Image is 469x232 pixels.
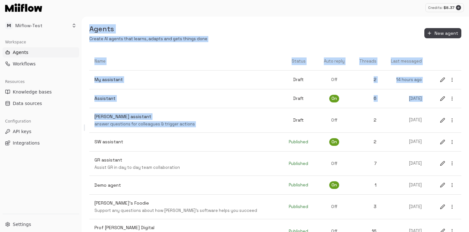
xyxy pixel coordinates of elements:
a: Demo agent [89,177,280,194]
button: edit [438,116,447,124]
a: 2 [351,112,382,129]
p: 6 [356,95,376,102]
p: Credits: [428,5,442,11]
img: Logo [5,4,42,12]
p: Prof [PERSON_NAME] Digital [94,224,275,231]
span: Off [329,117,340,123]
p: [DATE] [387,204,422,210]
p: 7 [356,160,376,167]
span: On [329,182,339,188]
button: Workflows [3,59,79,69]
button: Settings [3,219,79,229]
a: Off [317,154,352,172]
button: more [448,181,456,189]
a: My assistant [89,71,280,88]
a: [DATE] [382,199,427,215]
a: Published [280,176,317,194]
p: 2 [356,138,376,145]
a: Assistant [89,90,280,107]
a: 3 [351,198,382,215]
a: editmore [433,154,461,173]
button: MMiiflow-Test [3,19,79,32]
p: [DATE] [387,139,422,145]
p: answer questions for colleagues & trigger actions [94,121,275,127]
span: Knowledge bases [13,89,52,95]
p: My assistant [94,76,275,83]
span: Draft [291,95,306,102]
button: edit [438,138,447,146]
a: editmore [433,111,461,130]
a: On [317,133,352,151]
button: Knowledge bases [3,87,79,97]
p: 2 [356,117,376,123]
p: GR assistant [94,157,275,163]
button: more [448,116,456,124]
a: GR assistantAssist GR in day to day team collaboration [89,152,280,176]
a: SW assistant [89,133,280,150]
button: Toggle Sidebar [79,17,84,232]
a: Off [317,198,352,216]
a: editmore [433,71,461,89]
span: Draft [291,77,306,83]
a: [DATE] [382,112,427,128]
span: API keys [13,128,31,135]
span: Published [287,204,310,210]
a: Off [317,111,352,129]
a: Published [280,198,317,216]
span: Published [287,182,310,188]
th: Name [89,52,280,71]
a: 2 [351,133,382,150]
p: Assistant [94,95,275,102]
button: edit [438,76,447,84]
h5: Agents [89,24,207,34]
a: Draft [280,71,317,89]
p: 2 [356,76,376,83]
span: M [5,22,13,29]
a: [DATE] [382,155,427,172]
p: Demo agent [94,182,275,189]
button: Toggle Sidebar [82,124,87,131]
button: API keys [3,126,79,137]
button: Add credits [456,5,461,10]
a: Draft [280,90,317,108]
span: Settings [13,221,31,228]
a: On [317,90,352,108]
div: Resources [3,77,79,87]
button: edit [438,159,447,168]
button: New agent [424,28,461,39]
button: Integrations [3,138,79,148]
span: Agents [13,49,28,56]
a: Published [280,133,317,151]
p: Support any questions about how [PERSON_NAME]'s software helps you succeed [94,208,275,214]
a: [PERSON_NAME] assistantanswer questions for colleagues & trigger actions [89,108,280,132]
a: 2 [351,71,382,88]
span: Integrations [13,140,40,146]
p: [DATE] [387,96,422,102]
a: Published [280,154,317,172]
th: Threads [351,52,382,71]
span: Off [329,204,340,210]
a: Off [317,71,352,89]
span: Published [287,139,310,145]
span: Off [329,77,340,83]
button: more [448,76,456,84]
p: [PERSON_NAME] assistant [94,113,275,120]
a: [DATE] [382,91,427,107]
p: Miiflow-Test [15,22,42,29]
button: Data sources [3,98,79,109]
button: more [448,203,456,211]
p: [DATE] [387,117,422,123]
p: [DATE] [387,182,422,188]
p: Assist GR in day to day team collaboration [94,165,275,171]
p: 3 [356,203,376,210]
button: edit [438,94,447,103]
a: [DATE] [382,134,427,150]
a: 6 [351,90,382,107]
span: Off [329,161,340,167]
p: [PERSON_NAME]'s Foodie [94,200,275,206]
span: On [329,139,339,145]
a: editmore [433,89,461,108]
p: 14 hours ago [387,77,422,83]
p: $ 8.37 [443,5,455,11]
span: Data sources [13,100,42,107]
